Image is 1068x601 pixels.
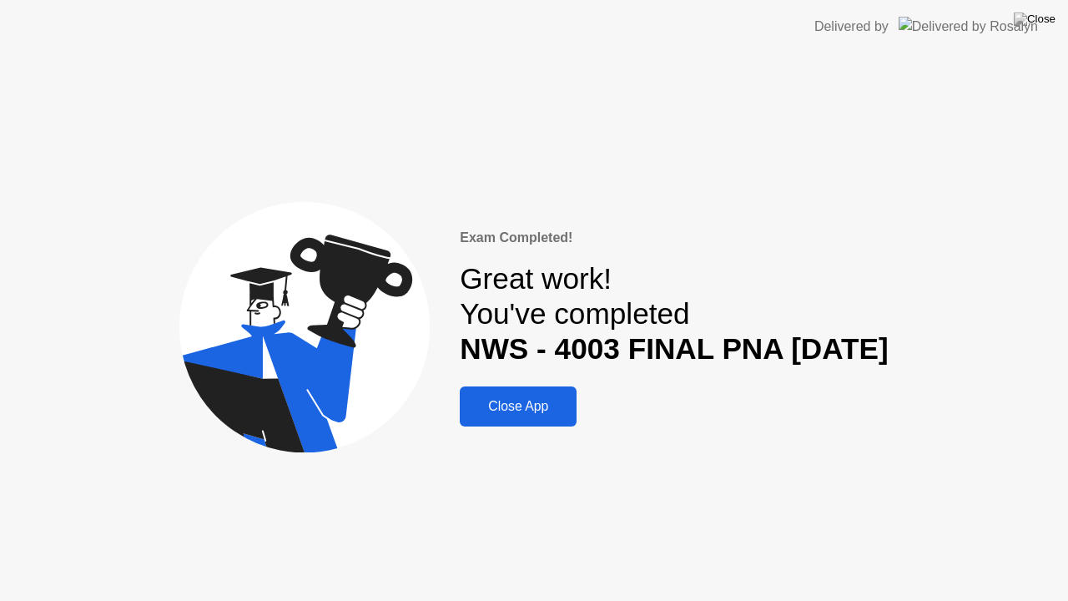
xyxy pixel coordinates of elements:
img: Delivered by Rosalyn [899,17,1038,36]
div: Close App [465,399,572,414]
b: NWS - 4003 FINAL PNA [DATE] [460,332,889,365]
div: Great work! You've completed [460,261,889,367]
div: Exam Completed! [460,228,889,248]
img: Close [1014,13,1055,26]
div: Delivered by [814,17,889,37]
button: Close App [460,386,577,427]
